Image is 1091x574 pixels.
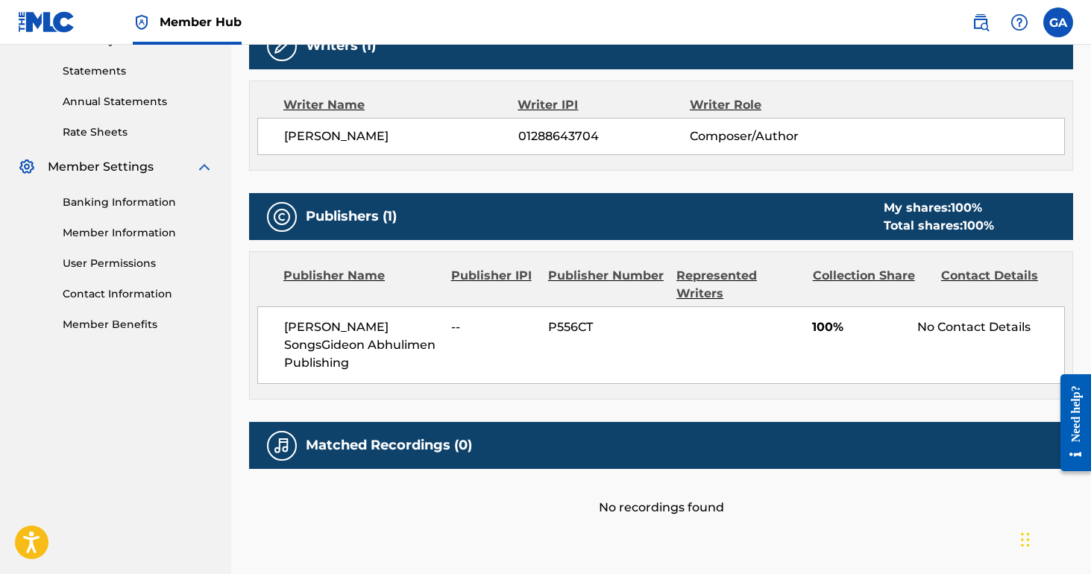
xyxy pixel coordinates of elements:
[518,127,690,145] span: 01288643704
[306,208,397,225] h5: Publishers (1)
[63,195,213,210] a: Banking Information
[813,267,930,303] div: Collection Share
[249,469,1073,517] div: No recordings found
[63,256,213,271] a: User Permissions
[676,267,802,303] div: Represented Writers
[972,13,990,31] img: search
[963,218,994,233] span: 100 %
[283,96,518,114] div: Writer Name
[917,318,1064,336] div: No Contact Details
[273,208,291,226] img: Publishers
[1021,517,1030,562] div: Drag
[548,318,665,336] span: P556CT
[284,127,518,145] span: [PERSON_NAME]
[941,267,1058,303] div: Contact Details
[18,11,75,33] img: MLC Logo
[690,127,846,145] span: Composer/Author
[160,13,242,31] span: Member Hub
[1049,363,1091,483] iframe: Resource Center
[451,318,537,336] span: --
[884,217,994,235] div: Total shares:
[195,158,213,176] img: expand
[306,437,472,454] h5: Matched Recordings (0)
[1043,7,1073,37] div: User Menu
[690,96,846,114] div: Writer Role
[1010,13,1028,31] img: help
[63,63,213,79] a: Statements
[63,124,213,140] a: Rate Sheets
[133,13,151,31] img: Top Rightsholder
[273,37,291,55] img: Writers
[306,37,376,54] h5: Writers (1)
[273,437,291,455] img: Matched Recordings
[63,94,213,110] a: Annual Statements
[451,267,537,303] div: Publisher IPI
[63,317,213,332] a: Member Benefits
[283,267,440,303] div: Publisher Name
[1016,502,1091,574] iframe: Chat Widget
[518,96,690,114] div: Writer IPI
[63,286,213,302] a: Contact Information
[966,7,996,37] a: Public Search
[812,318,906,336] span: 100%
[884,199,994,217] div: My shares:
[548,267,665,303] div: Publisher Number
[63,225,213,241] a: Member Information
[18,158,36,176] img: Member Settings
[1004,7,1034,37] div: Help
[48,158,154,176] span: Member Settings
[284,318,440,372] span: [PERSON_NAME] SongsGideon Abhulimen Publishing
[951,201,982,215] span: 100 %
